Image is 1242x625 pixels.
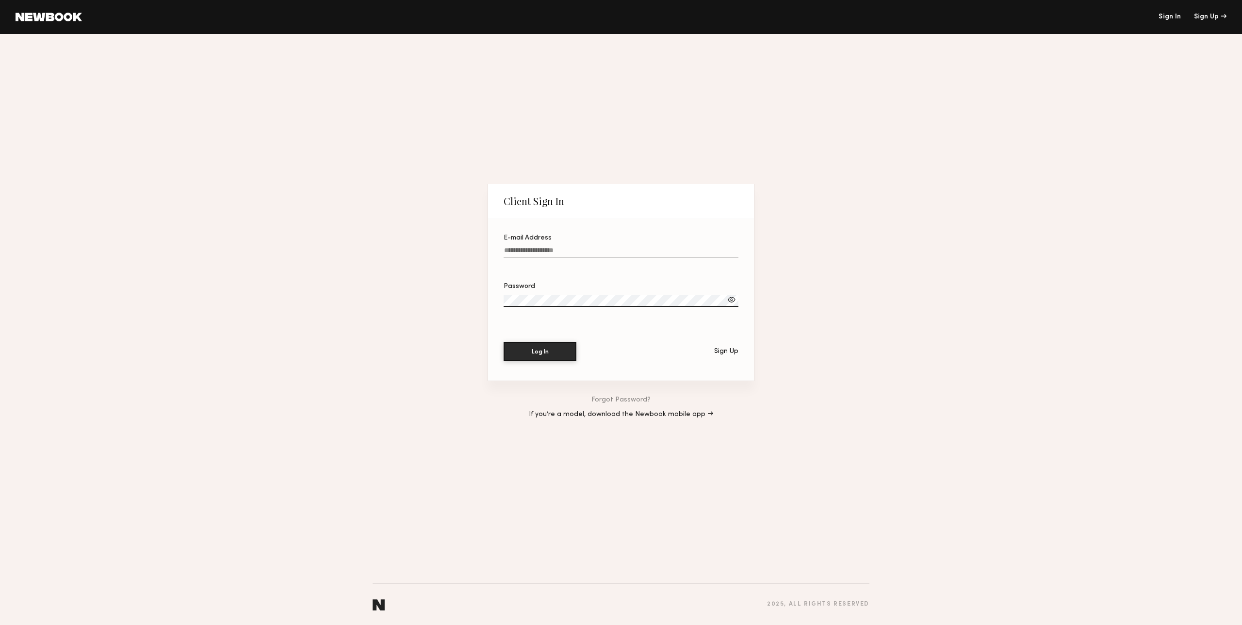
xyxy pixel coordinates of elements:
[504,195,564,207] div: Client Sign In
[1159,14,1181,20] a: Sign In
[504,295,738,307] input: Password
[591,397,651,403] a: Forgot Password?
[714,348,738,355] div: Sign Up
[767,601,869,608] div: 2025 , all rights reserved
[504,247,738,258] input: E-mail Address
[504,283,738,290] div: Password
[1194,14,1226,20] div: Sign Up
[504,342,576,361] button: Log In
[504,235,738,241] div: E-mail Address
[529,411,713,418] a: If you’re a model, download the Newbook mobile app →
